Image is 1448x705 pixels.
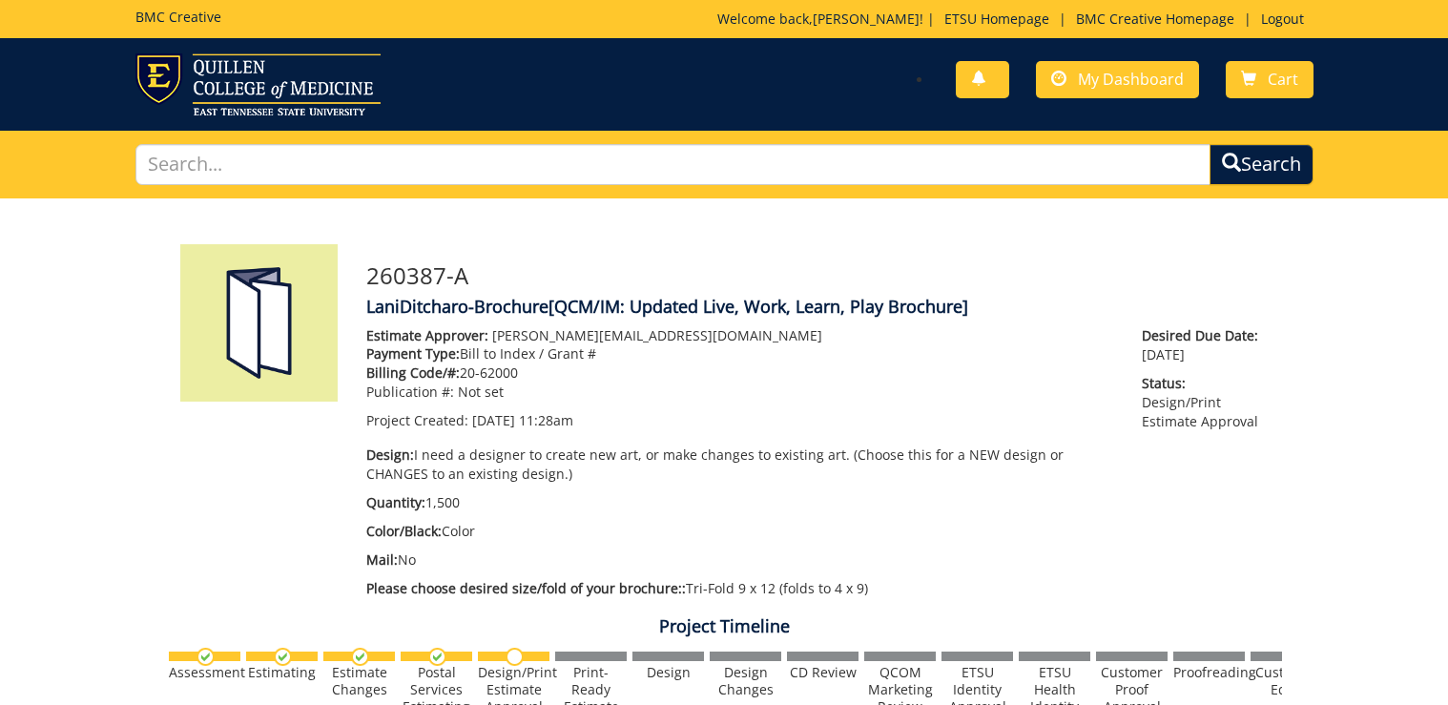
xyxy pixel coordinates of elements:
[366,383,454,401] span: Publication #:
[1078,69,1184,90] span: My Dashboard
[632,664,704,681] div: Design
[1268,69,1298,90] span: Cart
[366,326,1113,345] p: [PERSON_NAME][EMAIL_ADDRESS][DOMAIN_NAME]
[366,446,1113,484] p: I need a designer to create new art, or make changes to existing art. (Choose this for a NEW desi...
[169,664,240,681] div: Assessment
[1210,144,1314,185] button: Search
[458,383,504,401] span: Not set
[717,10,1314,29] p: Welcome back, ! | | |
[366,522,442,540] span: Color/Black:
[135,144,1210,185] input: Search...
[366,579,1113,598] p: Tri-Fold 9 x 12 (folds to 4 x 9)
[1251,10,1314,28] a: Logout
[366,263,1268,288] h3: 260387-A
[787,664,858,681] div: CD Review
[366,446,414,464] span: Design:
[366,298,1268,317] h4: LaniDitcharo-Brochure
[366,344,460,363] span: Payment Type:
[366,326,488,344] span: Estimate Approver:
[366,522,1113,541] p: Color
[180,244,338,402] img: Product featured image
[366,493,425,511] span: Quantity:
[323,664,395,698] div: Estimate Changes
[246,664,318,681] div: Estimating
[366,411,468,429] span: Project Created:
[1173,664,1245,681] div: Proofreading
[366,579,686,597] span: Please choose desired size/fold of your brochure::
[366,550,1113,570] p: No
[351,648,369,666] img: checkmark
[197,648,215,666] img: checkmark
[366,550,398,569] span: Mail:
[1226,61,1314,98] a: Cart
[1142,326,1268,345] span: Desired Due Date:
[506,648,524,666] img: no
[548,295,968,318] span: [QCM/IM: Updated Live, Work, Learn, Play Brochure]
[366,363,460,382] span: Billing Code/#:
[710,664,781,698] div: Design Changes
[1066,10,1244,28] a: BMC Creative Homepage
[1142,326,1268,364] p: [DATE]
[472,411,573,429] span: [DATE] 11:28am
[166,617,1282,636] h4: Project Timeline
[366,493,1113,512] p: 1,500
[1142,374,1268,393] span: Status:
[366,344,1113,363] p: Bill to Index / Grant #
[135,10,221,24] h5: BMC Creative
[135,53,381,115] img: ETSU logo
[274,648,292,666] img: checkmark
[935,10,1059,28] a: ETSU Homepage
[366,363,1113,383] p: 20-62000
[1142,374,1268,431] p: Design/Print Estimate Approval
[428,648,446,666] img: checkmark
[1251,664,1322,698] div: Customer Edits
[1036,61,1199,98] a: My Dashboard
[813,10,920,28] a: [PERSON_NAME]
